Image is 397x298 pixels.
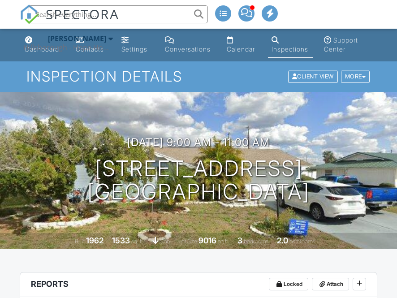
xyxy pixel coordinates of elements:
[272,45,308,53] div: Inspections
[227,45,255,53] div: Calendar
[287,73,340,79] a: Client View
[165,45,211,53] div: Conversations
[178,238,197,245] span: Lot Size
[288,71,338,83] div: Client View
[341,71,370,83] div: More
[320,32,375,58] a: Support Center
[23,43,113,52] div: Hillsborough - Hope Home Inspections
[218,238,229,245] span: sq.ft.
[237,236,242,245] div: 3
[289,238,315,245] span: bathrooms
[244,238,268,245] span: bedrooms
[112,236,130,245] div: 1533
[131,238,144,245] span: sq. ft.
[127,136,270,148] h3: [DATE] 9:00 am - 11:00 am
[198,236,216,245] div: 9016
[87,157,310,204] h1: [STREET_ADDRESS] [GEOGRAPHIC_DATA]
[29,5,208,23] input: Search everything...
[121,45,147,53] div: Settings
[268,32,313,58] a: Inspections
[161,32,216,58] a: Conversations
[86,236,104,245] div: 1962
[118,32,154,58] a: Settings
[324,36,358,53] div: Support Center
[160,238,170,245] span: slab
[75,238,85,245] span: Built
[223,32,260,58] a: Calendar
[26,69,371,84] h1: Inspection Details
[48,34,106,43] div: [PERSON_NAME]
[277,236,288,245] div: 2.0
